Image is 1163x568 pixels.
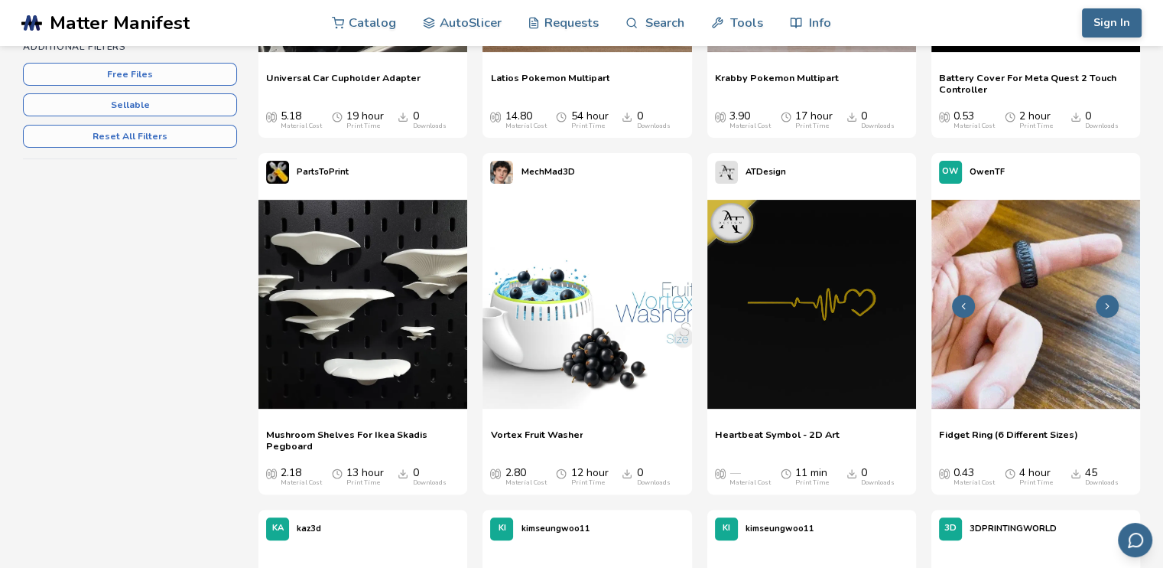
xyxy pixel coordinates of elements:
span: 3D [944,524,957,534]
span: Downloads [846,467,857,479]
img: MechMad3D's profile [490,161,513,184]
div: Downloads [636,479,670,487]
div: Downloads [636,122,670,130]
div: Print Time [570,122,604,130]
span: KI [498,524,505,534]
div: 2.18 [281,467,322,487]
button: Sellable [23,93,237,116]
div: Print Time [570,479,604,487]
div: 14.80 [505,110,546,130]
div: 54 hour [570,110,608,130]
span: Downloads [622,467,632,479]
span: Downloads [622,110,632,122]
div: 2 hour [1019,110,1053,130]
span: Average Print Time [781,110,791,122]
div: 0 [412,110,446,130]
span: Average Print Time [781,467,791,479]
div: Material Cost [281,122,322,130]
div: 0.53 [953,110,995,130]
p: ATDesign [746,164,786,180]
div: 12 hour [570,467,608,487]
span: Average Print Time [1005,110,1015,122]
img: ATDesign's profile [715,161,738,184]
div: 11 min [795,467,829,487]
div: Print Time [795,479,829,487]
span: Latios Pokemon Multipart [490,72,609,95]
div: 0 [412,467,446,487]
a: MechMad3D's profileMechMad3D [482,153,582,191]
span: Average Cost [490,110,501,122]
div: Material Cost [729,479,771,487]
div: Downloads [1085,122,1119,130]
div: Material Cost [505,122,546,130]
div: 0 [636,467,670,487]
h4: Additional Filters [23,41,237,52]
a: Universal Car Cupholder Adapter [266,72,421,95]
img: PartsToPrint's profile [266,161,289,184]
div: Material Cost [505,479,546,487]
button: Reset All Filters [23,125,237,148]
span: Matter Manifest [50,12,190,34]
span: KI [723,524,730,534]
div: 19 hour [346,110,384,130]
span: Downloads [398,467,408,479]
span: Average Cost [939,467,950,479]
div: Material Cost [281,479,322,487]
p: PartsToPrint [297,164,349,180]
span: Heartbeat Symbol - 2D Art [715,429,840,452]
div: Material Cost [729,122,771,130]
span: Average Print Time [332,110,343,122]
a: Mushroom Shelves For Ikea Skadis Pegboard [266,429,460,452]
div: 3.90 [729,110,771,130]
div: 2.80 [505,467,546,487]
p: 3DPRINTINGWORLD [970,521,1057,537]
div: Downloads [412,479,446,487]
span: Average Print Time [1005,467,1015,479]
div: 0.43 [953,467,995,487]
div: Downloads [861,122,895,130]
a: Krabby Pokemon Multipart [715,72,839,95]
span: OW [942,167,958,177]
div: Downloads [1085,479,1119,487]
span: Average Cost [266,110,277,122]
span: Average Print Time [556,467,567,479]
span: Downloads [846,110,857,122]
div: Print Time [795,122,829,130]
span: Downloads [1070,110,1081,122]
div: 17 hour [795,110,833,130]
span: Downloads [1070,467,1081,479]
button: Free Files [23,63,237,86]
a: Fidget Ring (6 Different Sizes) [939,429,1078,452]
span: Average Print Time [556,110,567,122]
span: Average Print Time [332,467,343,479]
span: Average Cost [715,467,726,479]
div: 0 [861,467,895,487]
a: Battery Cover For Meta Quest 2 Touch Controller [939,72,1132,95]
div: Material Cost [953,122,995,130]
div: 13 hour [346,467,384,487]
div: Print Time [1019,122,1053,130]
p: kimseungwoo11 [521,521,590,537]
span: Average Cost [266,467,277,479]
span: Vortex Fruit Washer [490,429,583,452]
p: OwenTF [970,164,1005,180]
div: 45 [1085,467,1119,487]
div: Print Time [346,122,380,130]
div: 5.18 [281,110,322,130]
div: Print Time [346,479,380,487]
a: ATDesign's profileATDesign [707,153,794,191]
div: 0 [636,110,670,130]
div: 0 [861,110,895,130]
a: PartsToPrint's profilePartsToPrint [258,153,356,191]
p: kimseungwoo11 [746,521,814,537]
span: Average Cost [715,110,726,122]
span: Downloads [398,110,408,122]
span: KA [272,524,284,534]
div: Material Cost [953,479,995,487]
div: 0 [1085,110,1119,130]
span: Average Cost [939,110,950,122]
